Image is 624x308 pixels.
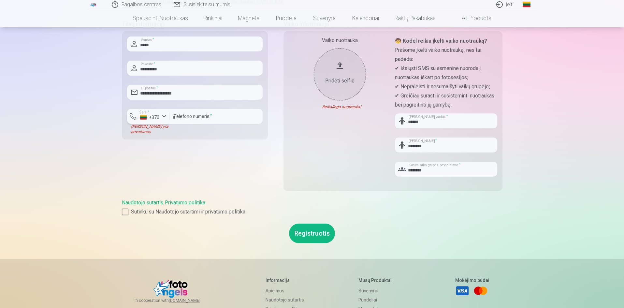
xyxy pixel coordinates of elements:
label: Šalis [138,110,151,115]
a: Magnetai [230,9,268,27]
span: In cooperation with [135,298,216,303]
a: Visa [455,284,470,298]
a: All products [443,9,499,27]
a: [DOMAIN_NAME] [169,298,216,303]
p: ✔ Nepraleisti ir nesumaišyti vaikų grupėje; [395,82,497,91]
label: Sutinku su Naudotojo sutartimi ir privatumo politika [122,208,502,216]
h5: Informacija [266,277,309,284]
a: Apie mus [266,286,309,295]
p: ✔ Išsiųsti SMS su asmenine nuoroda į nuotraukas iškart po fotosesijos; [395,64,497,82]
a: Privatumo politika [165,199,205,206]
button: Pridėti selfie [314,48,366,100]
a: Naudotojo sutartis [122,199,163,206]
div: , [122,199,502,216]
a: Puodeliai [358,295,406,304]
h5: Mūsų produktai [358,277,406,284]
a: Suvenyrai [358,286,406,295]
a: Puodeliai [268,9,305,27]
a: Spausdinti nuotraukas [125,9,196,27]
div: Reikalinga nuotrauka! [289,104,391,110]
button: Šalis*+370 [127,109,169,124]
button: Registruotis [289,224,335,243]
a: Mastercard [473,284,488,298]
a: Naudotojo sutartis [266,295,309,304]
div: Pridėti selfie [320,77,359,85]
img: /fa2 [90,3,97,7]
p: ✔ Greičiau surasti ir susisteminti nuotraukas bei pagreitinti jų gamybą. [395,91,497,110]
a: Suvenyrai [305,9,344,27]
p: Prašome įkelti vaiko nuotrauką, nes tai padeda: [395,46,497,64]
div: +370 [140,114,160,121]
a: Rinkiniai [196,9,230,27]
strong: 🧒 Kodėl reikia įkelti vaiko nuotrauką? [395,38,487,44]
div: [PERSON_NAME] yra privalomas [127,124,169,134]
div: Vaiko nuotrauka [289,37,391,44]
h5: Mokėjimo būdai [455,277,489,284]
a: Kalendoriai [344,9,387,27]
a: Raktų pakabukas [387,9,443,27]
